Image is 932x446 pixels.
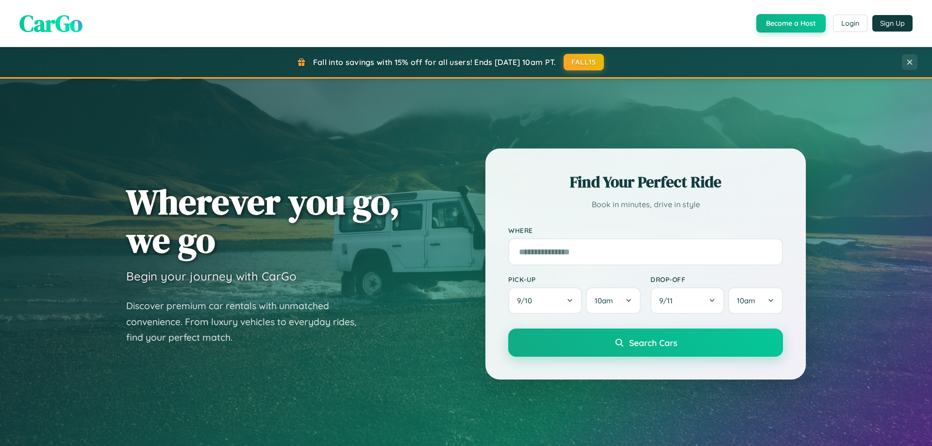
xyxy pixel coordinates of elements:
[595,296,613,305] span: 10am
[508,198,783,212] p: Book in minutes, drive in style
[313,57,556,67] span: Fall into savings with 15% off for all users! Ends [DATE] 10am PT.
[19,7,83,39] span: CarGo
[737,296,755,305] span: 10am
[659,296,678,305] span: 9 / 11
[508,329,783,357] button: Search Cars
[564,54,604,70] button: FALL15
[650,287,724,314] button: 9/11
[629,337,677,348] span: Search Cars
[126,298,369,346] p: Discover premium car rentals with unmatched convenience. From luxury vehicles to everyday rides, ...
[586,287,641,314] button: 10am
[833,15,867,32] button: Login
[872,15,913,32] button: Sign Up
[508,287,582,314] button: 9/10
[756,14,826,33] button: Become a Host
[517,296,537,305] span: 9 / 10
[126,269,297,283] h3: Begin your journey with CarGo
[508,226,783,234] label: Where
[126,182,400,259] h1: Wherever you go, we go
[508,171,783,193] h2: Find Your Perfect Ride
[728,287,783,314] button: 10am
[508,275,641,283] label: Pick-up
[650,275,783,283] label: Drop-off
